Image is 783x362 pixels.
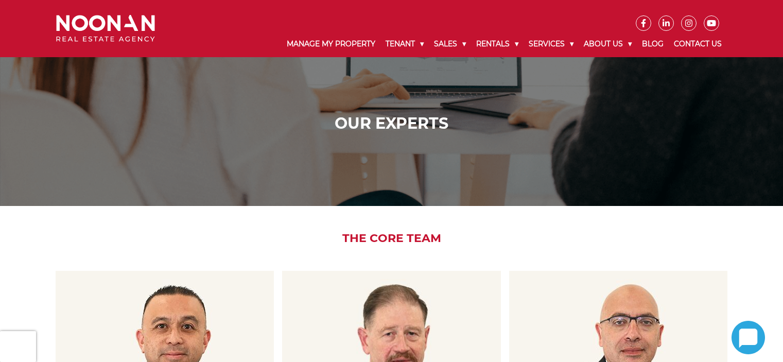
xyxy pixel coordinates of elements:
a: About Us [579,31,637,57]
a: Rentals [471,31,524,57]
h1: Our Experts [59,114,724,133]
a: Blog [637,31,669,57]
a: Services [524,31,579,57]
h2: The Core Team [48,232,735,245]
img: Noonan Real Estate Agency [56,15,155,42]
a: Tenant [380,31,429,57]
a: Manage My Property [282,31,380,57]
a: Sales [429,31,471,57]
a: Contact Us [669,31,727,57]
